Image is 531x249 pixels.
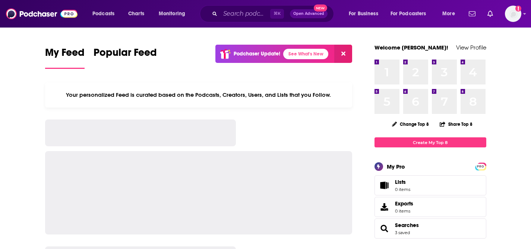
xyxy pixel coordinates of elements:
span: ⌘ K [270,9,284,19]
div: Search podcasts, credits, & more... [207,5,341,22]
svg: Add a profile image [515,6,521,12]
span: Searches [374,218,486,239]
button: Show profile menu [505,6,521,22]
span: Exports [395,200,413,207]
button: Change Top 8 [388,119,434,129]
span: Lists [395,179,410,185]
span: Popular Feed [94,46,157,63]
span: For Podcasters [391,9,426,19]
a: Searches [395,222,419,229]
div: Your personalized Feed is curated based on the Podcasts, Creators, Users, and Lists that you Follow. [45,82,353,108]
a: View Profile [456,44,486,51]
span: Exports [377,202,392,212]
button: open menu [437,8,464,20]
button: open menu [386,8,437,20]
button: open menu [87,8,124,20]
button: Share Top 8 [439,117,473,131]
span: Lists [395,179,406,185]
span: My Feed [45,46,85,63]
button: open menu [344,8,388,20]
a: 3 saved [395,230,410,235]
a: My Feed [45,46,85,69]
input: Search podcasts, credits, & more... [220,8,270,20]
span: PRO [476,164,485,169]
a: Create My Top 8 [374,137,486,147]
a: Charts [123,8,149,20]
span: Open Advanced [293,12,324,16]
span: Lists [377,180,392,191]
span: Logged in as WachsmanSG [505,6,521,22]
span: More [442,9,455,19]
p: Podchaser Update! [234,51,280,57]
a: Searches [377,223,392,234]
a: Show notifications dropdown [466,7,478,20]
a: Exports [374,197,486,217]
span: For Business [349,9,378,19]
a: PRO [476,163,485,169]
a: Welcome [PERSON_NAME]! [374,44,448,51]
a: Show notifications dropdown [484,7,496,20]
a: Lists [374,175,486,195]
img: User Profile [505,6,521,22]
button: open menu [154,8,195,20]
a: Popular Feed [94,46,157,69]
span: Podcasts [92,9,114,19]
span: 0 items [395,187,410,192]
div: My Pro [387,163,405,170]
span: Monitoring [159,9,185,19]
span: New [314,4,327,12]
a: See What's New [283,49,328,59]
img: Podchaser - Follow, Share and Rate Podcasts [6,7,78,21]
span: Charts [128,9,144,19]
span: 0 items [395,208,413,214]
button: Open AdvancedNew [290,9,328,18]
